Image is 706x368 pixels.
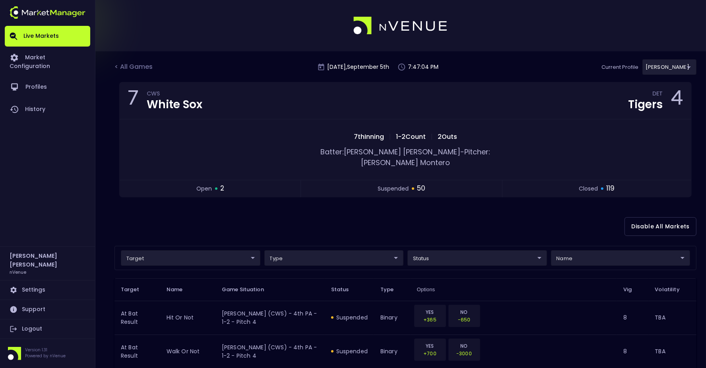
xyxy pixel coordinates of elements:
[642,59,696,75] div: target
[454,350,475,357] p: -3000
[394,132,428,141] span: 1 - 2 Count
[652,92,663,98] div: DET
[5,76,90,98] a: Profiles
[5,300,90,319] a: Support
[353,17,448,35] img: logo
[331,313,368,321] div: suspended
[5,47,90,76] a: Market Configuration
[374,301,411,335] td: binary
[160,301,215,335] td: hit or not
[10,6,85,19] img: logo
[601,63,638,71] p: Current Profile
[147,99,202,110] div: White Sox
[625,217,696,236] button: Disable All Markets
[579,185,598,193] span: closed
[461,147,465,157] span: -
[623,286,642,293] span: Vig
[351,132,386,141] span: 7th Inning
[10,269,26,275] h3: nVenue
[417,183,425,194] span: 50
[215,301,325,335] td: [PERSON_NAME] (CWS) - 4th PA - 1-2 - Pitch 4
[454,308,475,316] p: NO
[121,250,260,266] div: target
[10,251,85,269] h2: [PERSON_NAME] [PERSON_NAME]
[454,342,475,350] p: NO
[378,185,409,193] span: suspended
[220,183,224,194] span: 2
[386,132,394,141] span: |
[321,147,461,157] span: Batter: [PERSON_NAME] [PERSON_NAME]
[419,350,441,357] p: +700
[222,286,274,293] span: Game Situation
[435,132,460,141] span: 2 Outs
[121,286,149,293] span: Target
[114,301,160,335] td: At Bat Result
[328,63,390,71] p: [DATE] , September 5 th
[649,301,696,335] td: TBA
[196,185,212,193] span: open
[5,26,90,47] a: Live Markets
[419,316,441,323] p: +365
[419,308,441,316] p: YES
[454,316,475,323] p: -650
[147,92,202,98] div: CWS
[5,280,90,300] a: Settings
[128,89,139,113] div: 7
[411,278,617,301] th: Options
[407,250,547,266] div: target
[380,286,404,293] span: Type
[655,286,690,293] span: Volatility
[408,63,439,71] p: 7:47:04 PM
[606,183,615,194] span: 119
[167,286,193,293] span: Name
[628,99,663,110] div: Tigers
[25,353,66,359] p: Powered by nVenue
[114,62,154,72] div: < All Games
[5,98,90,121] a: History
[25,347,66,353] p: Version 1.31
[428,132,435,141] span: |
[617,301,648,335] td: 8
[419,342,441,350] p: YES
[331,286,359,293] span: Status
[551,250,690,266] div: target
[5,319,90,339] a: Logout
[5,347,90,360] div: Version 1.31Powered by nVenue
[671,89,683,113] div: 4
[264,250,404,266] div: target
[331,347,368,355] div: suspended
